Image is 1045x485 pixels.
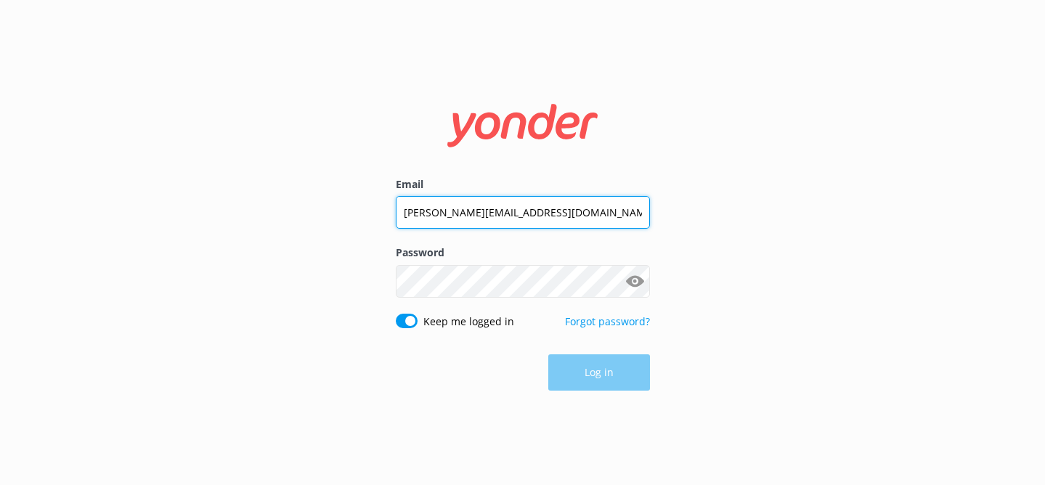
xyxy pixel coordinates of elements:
label: Email [396,176,650,192]
a: Forgot password? [565,314,650,328]
input: user@emailaddress.com [396,196,650,229]
label: Keep me logged in [423,314,514,330]
label: Password [396,245,650,261]
button: Show password [621,266,650,296]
